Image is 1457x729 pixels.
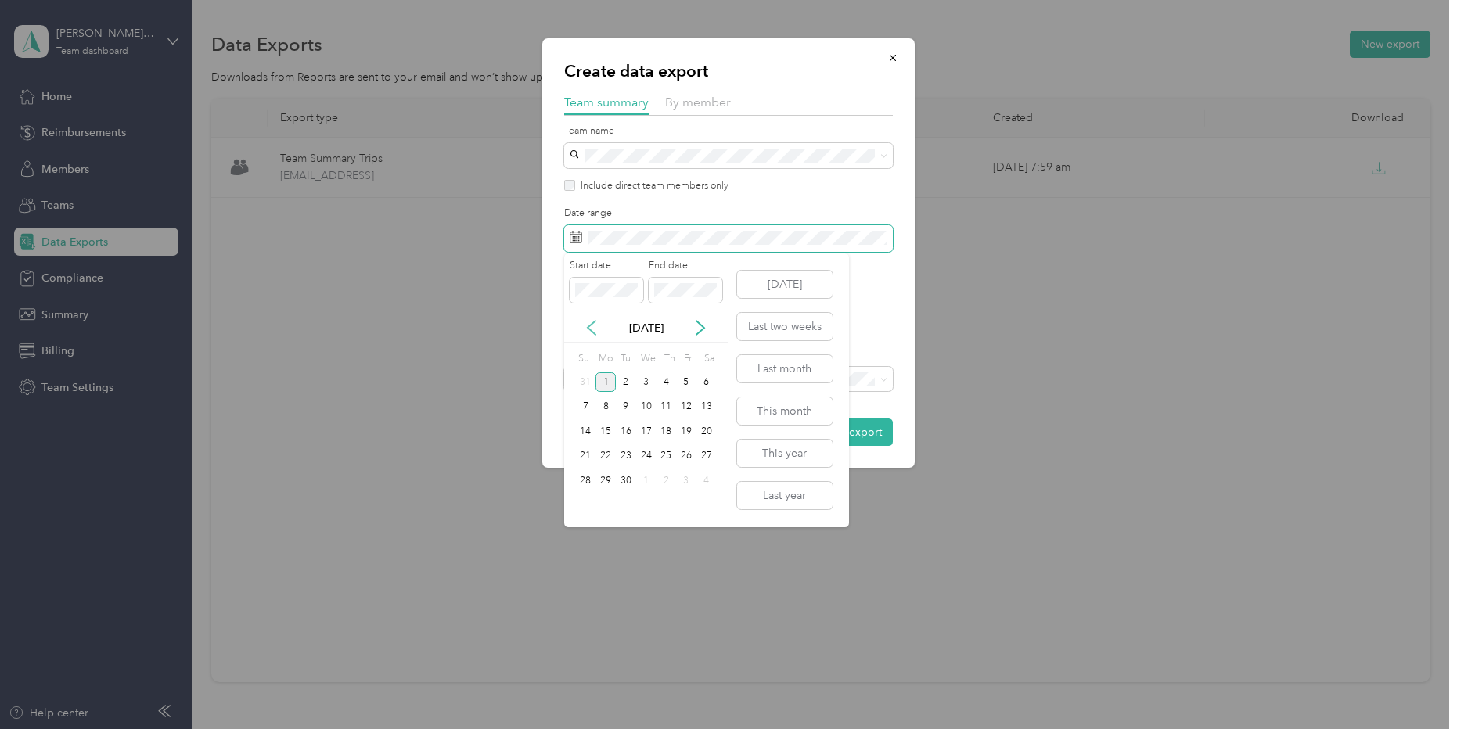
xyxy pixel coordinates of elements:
[737,313,833,340] button: Last two weeks
[576,471,596,490] div: 28
[656,372,676,392] div: 4
[1369,641,1457,729] iframe: Everlance-gr Chat Button Frame
[639,348,657,370] div: We
[636,397,657,417] div: 10
[737,482,833,509] button: Last year
[576,397,596,417] div: 7
[576,422,596,441] div: 14
[564,95,649,110] span: Team summary
[682,348,696,370] div: Fr
[649,259,722,273] label: End date
[737,440,833,467] button: This year
[616,397,636,417] div: 9
[575,179,728,193] label: Include direct team members only
[676,397,696,417] div: 12
[656,422,676,441] div: 18
[616,471,636,490] div: 30
[702,348,717,370] div: Sa
[696,422,717,441] div: 20
[676,471,696,490] div: 3
[696,397,717,417] div: 13
[737,271,833,298] button: [DATE]
[576,447,596,466] div: 21
[616,372,636,392] div: 2
[595,372,616,392] div: 1
[595,447,616,466] div: 22
[595,422,616,441] div: 15
[656,471,676,490] div: 2
[696,471,717,490] div: 4
[696,372,717,392] div: 6
[595,348,613,370] div: Mo
[570,259,643,273] label: Start date
[564,124,893,138] label: Team name
[616,447,636,466] div: 23
[576,348,591,370] div: Su
[737,355,833,382] button: Last month
[636,372,657,392] div: 3
[564,60,893,82] p: Create data export
[616,422,636,441] div: 16
[696,447,717,466] div: 27
[737,397,833,425] button: This month
[665,95,731,110] span: By member
[636,422,657,441] div: 17
[595,471,616,490] div: 29
[676,372,696,392] div: 5
[636,471,657,490] div: 1
[564,206,893,221] label: Date range
[676,447,696,466] div: 26
[661,348,676,370] div: Th
[636,447,657,466] div: 24
[656,397,676,417] div: 11
[676,422,696,441] div: 19
[618,348,633,370] div: Tu
[656,447,676,466] div: 25
[576,372,596,392] div: 31
[595,397,616,417] div: 8
[613,320,679,336] p: [DATE]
